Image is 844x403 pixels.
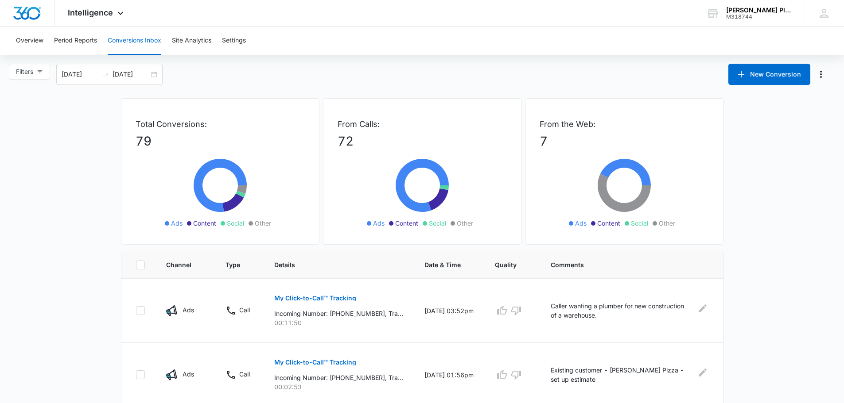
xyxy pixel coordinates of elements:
p: My Click-to-Call™ Tracking [274,295,356,301]
span: Content [193,219,216,228]
p: Existing customer - [PERSON_NAME] Pizza - set up estimate [551,365,691,384]
p: Call [239,305,250,315]
p: 00:02:53 [274,382,403,391]
button: Conversions Inbox [108,27,161,55]
button: Manage Numbers [814,67,828,81]
input: Start date [62,69,98,79]
p: From the Web: [540,118,709,130]
p: Incoming Number: [PHONE_NUMBER], Tracking Number: [PHONE_NUMBER], Ring To: [PHONE_NUMBER], Caller... [274,373,403,382]
td: [DATE] 03:52pm [414,279,484,343]
p: 7 [540,132,709,150]
button: Overview [16,27,43,55]
p: My Click-to-Call™ Tracking [274,359,356,365]
button: Period Reports [54,27,97,55]
div: account id [726,14,791,20]
p: Caller wanting a plumber for new construction of a warehouse. [551,301,692,320]
span: Type [226,260,240,269]
span: Social [227,219,244,228]
p: From Calls: [338,118,507,130]
button: My Click-to-Call™ Tracking [274,288,356,309]
span: Other [457,219,473,228]
button: Edit Comments [697,365,709,380]
p: Ads [183,369,194,379]
span: Other [255,219,271,228]
span: Details [274,260,390,269]
input: End date [113,69,149,79]
span: to [102,71,109,78]
button: Settings [222,27,246,55]
button: Site Analytics [172,27,211,55]
span: Ads [373,219,385,228]
span: Date & Time [424,260,461,269]
button: My Click-to-Call™ Tracking [274,352,356,373]
span: Channel [166,260,192,269]
p: 00:11:50 [274,318,403,327]
p: Ads [183,305,194,315]
span: Ads [171,219,183,228]
button: New Conversion [728,64,810,85]
span: Social [631,219,648,228]
span: Other [659,219,675,228]
span: Content [395,219,418,228]
p: 79 [136,132,305,150]
button: Edit Comments [697,301,709,315]
p: Total Conversions: [136,118,305,130]
p: 72 [338,132,507,150]
span: Quality [495,260,517,269]
p: Incoming Number: [PHONE_NUMBER], Tracking Number: [PHONE_NUMBER], Ring To: [PHONE_NUMBER], Caller... [274,309,403,318]
span: Comments [551,260,696,269]
button: Filters [9,64,50,80]
p: Call [239,369,250,379]
span: Ads [575,219,587,228]
span: Intelligence [68,8,113,17]
span: Content [597,219,620,228]
div: account name [726,7,791,14]
span: Filters [16,67,33,77]
span: swap-right [102,71,109,78]
span: Social [429,219,446,228]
